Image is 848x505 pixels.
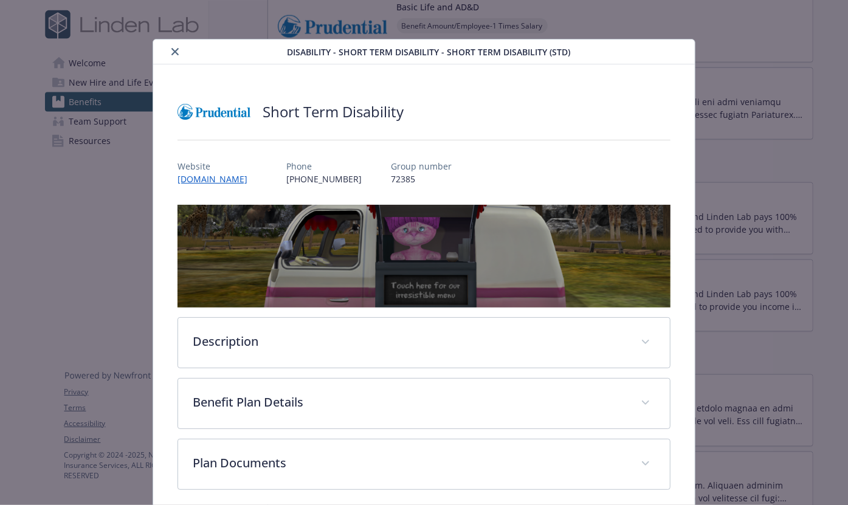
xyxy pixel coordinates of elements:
div: Benefit Plan Details [178,379,670,428]
p: Phone [286,160,362,173]
a: [DOMAIN_NAME] [178,173,257,185]
img: banner [178,205,670,307]
div: Description [178,318,670,368]
h2: Short Term Disability [263,101,404,122]
p: Description [193,332,626,351]
p: Group number [391,160,452,173]
p: Website [178,160,257,173]
p: [PHONE_NUMBER] [286,173,362,185]
p: Plan Documents [193,454,626,472]
span: Disability - Short Term Disability - Short Term Disability (STD) [288,46,571,58]
p: Benefit Plan Details [193,393,626,411]
button: close [168,44,182,59]
p: 72385 [391,173,452,185]
img: Prudential Insurance Co of America [178,94,250,130]
div: Plan Documents [178,439,670,489]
